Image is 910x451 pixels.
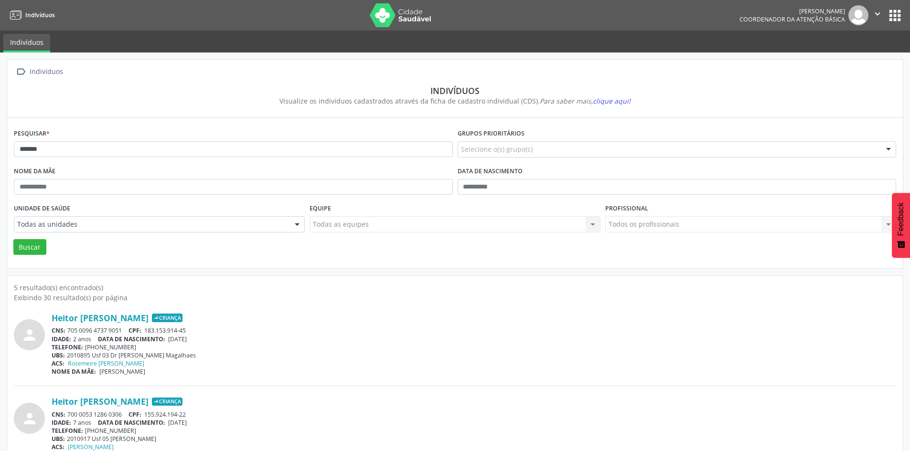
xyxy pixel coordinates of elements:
[98,335,165,343] span: DATA DE NASCIMENTO:
[68,443,114,451] a: [PERSON_NAME]
[52,419,71,427] span: IDADE:
[310,201,331,216] label: Equipe
[152,314,182,322] span: Criança
[152,398,182,406] span: Criança
[14,164,55,179] label: Nome da mãe
[144,410,186,419] span: 155.924.194-22
[144,326,186,335] span: 183.153.914-45
[52,410,896,419] div: 700 0053 1286 0306
[458,126,525,141] label: Grupos prioritários
[605,201,648,216] label: Profissional
[461,144,533,154] span: Selecione o(s) grupo(s)
[52,343,83,351] span: TELEFONE:
[14,65,64,79] a:  Indivíduos
[52,435,896,443] div: 2010917 Usf 05 [PERSON_NAME]
[540,96,631,105] i: Para saber mais,
[52,359,64,367] span: ACS:
[52,335,71,343] span: IDADE:
[52,326,896,335] div: 705 0096 4737 9051
[14,65,28,79] i: 
[739,15,845,23] span: Coordenador da Atenção Básica
[21,96,889,106] div: Visualize os indivíduos cadastrados através da ficha de cadastro individual (CDS).
[99,367,145,376] span: [PERSON_NAME]
[14,126,50,141] label: Pesquisar
[128,326,141,335] span: CPF:
[52,326,65,335] span: CNS:
[168,335,187,343] span: [DATE]
[52,419,896,427] div: 7 anos
[68,359,144,367] a: Rosemeire [PERSON_NAME]
[52,435,65,443] span: UBS:
[14,201,70,216] label: Unidade de saúde
[52,367,96,376] span: NOME DA MÃE:
[7,7,55,23] a: Indivíduos
[52,396,149,407] a: Heitor [PERSON_NAME]
[52,351,65,359] span: UBS:
[17,220,285,229] span: Todas as unidades
[168,419,187,427] span: [DATE]
[872,9,883,19] i: 
[14,283,896,293] div: 5 resultado(s) encontrado(s)
[848,5,868,25] img: img
[3,34,50,52] a: Indivíduos
[25,11,55,19] span: Indivíduos
[897,202,905,236] span: Feedback
[52,313,149,323] a: Heitor [PERSON_NAME]
[887,7,903,24] button: apps
[458,164,523,179] label: Data de nascimento
[739,7,845,15] div: [PERSON_NAME]
[868,5,887,25] button: 
[98,419,165,427] span: DATA DE NASCIMENTO:
[28,65,64,79] div: Indivíduos
[21,85,889,96] div: Indivíduos
[52,427,896,435] div: [PHONE_NUMBER]
[21,326,38,344] i: person
[14,293,896,303] div: Exibindo 30 resultado(s) por página
[52,410,65,419] span: CNS:
[52,427,83,435] span: TELEFONE:
[52,335,896,343] div: 2 anos
[13,239,46,255] button: Buscar
[52,351,896,359] div: 2010895 Usf 03 Dr [PERSON_NAME] Magalhaes
[52,343,896,351] div: [PHONE_NUMBER]
[128,410,141,419] span: CPF:
[52,443,64,451] span: ACS:
[593,96,631,105] span: clique aqui!
[892,193,910,258] button: Feedback - Mostrar pesquisa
